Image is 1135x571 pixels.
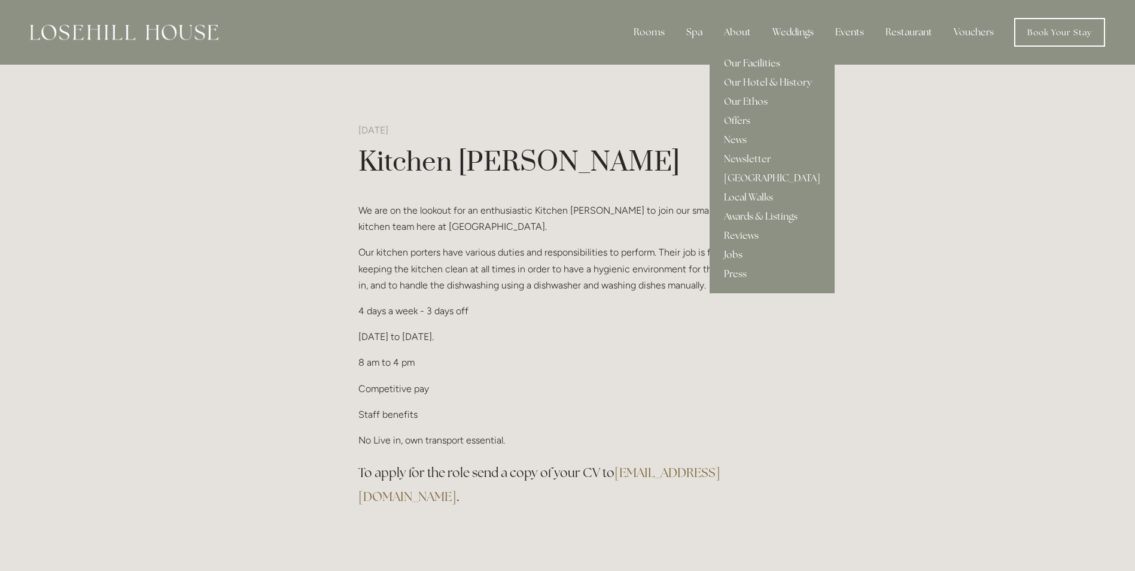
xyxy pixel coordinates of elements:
a: Our Facilities [710,54,835,73]
p: No Live in, own transport essential. [358,432,777,448]
a: Newsletter [710,150,835,169]
p: Competitive pay [358,381,777,397]
a: Kitchen [PERSON_NAME] [358,145,680,180]
p: 4 days a week - 3 days off [358,303,777,319]
h3: To apply for the role send a copy of your CV to . [358,461,777,509]
a: Jobs [710,245,835,265]
a: Our Ethos [710,92,835,111]
a: Vouchers [944,20,1003,44]
p: Our kitchen porters have various duties and responsibilities to perform. Their job is focused on ... [358,244,777,293]
p: We are on the lookout for an enthusiastic Kitchen [PERSON_NAME] to join our small friendly kitche... [358,202,777,235]
div: Weddings [763,20,823,44]
div: Events [826,20,874,44]
a: Local Walks [710,188,835,207]
div: About [714,20,760,44]
a: News [710,130,835,150]
div: Restaurant [876,20,942,44]
a: [GEOGRAPHIC_DATA] [710,169,835,188]
a: [DATE] [358,124,388,136]
a: Reviews [710,226,835,245]
p: [DATE] to [DATE]. [358,329,777,345]
img: Losehill House [30,25,218,40]
div: Rooms [624,20,674,44]
p: 8 am to 4 pm [358,354,777,370]
a: Book Your Stay [1014,18,1105,47]
div: Spa [677,20,712,44]
a: Offers [710,111,835,130]
a: Press [710,265,835,284]
a: Awards & Listings [710,207,835,226]
p: Staff benefits [358,406,777,423]
a: Our Hotel & History [710,73,835,92]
